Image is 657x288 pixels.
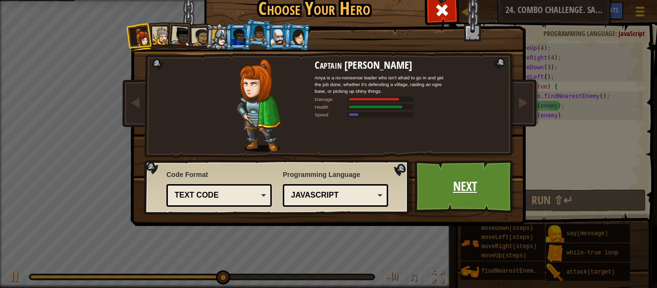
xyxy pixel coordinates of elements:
div: Anya is a no-nonsense leader who isn't afraid to go in and get the job done, whether it's defendi... [315,74,449,94]
div: Moves at 6 meters per second. [315,111,449,118]
li: Illia Shieldsmith [283,23,311,50]
li: Gordon the Stalwart [225,24,251,50]
div: Deals 120% of listed Warrior weapon damage. [315,96,449,102]
div: Speed [315,111,348,118]
div: Gains 140% of listed Warrior armor health. [315,103,449,110]
li: Arryn Stonewall [244,18,272,47]
h2: Captain [PERSON_NAME] [315,59,449,71]
li: Okar Stompfoot [265,24,291,50]
li: Hattori Hanzō [205,23,232,50]
div: Health [315,103,348,110]
div: Text code [175,190,258,201]
li: Alejandro the Duelist [186,24,212,50]
img: captain-pose.png [236,59,280,152]
li: Sir Tharin Thunderfist [147,22,173,49]
span: Code Format [166,170,272,179]
span: Programming Language [283,170,388,179]
a: Next [415,160,515,213]
div: Damage [315,96,348,102]
div: JavaScript [291,190,374,201]
img: language-selector-background.png [144,160,412,215]
li: Captain Anya Weston [126,23,154,51]
li: Lady Ida Justheart [165,21,194,50]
